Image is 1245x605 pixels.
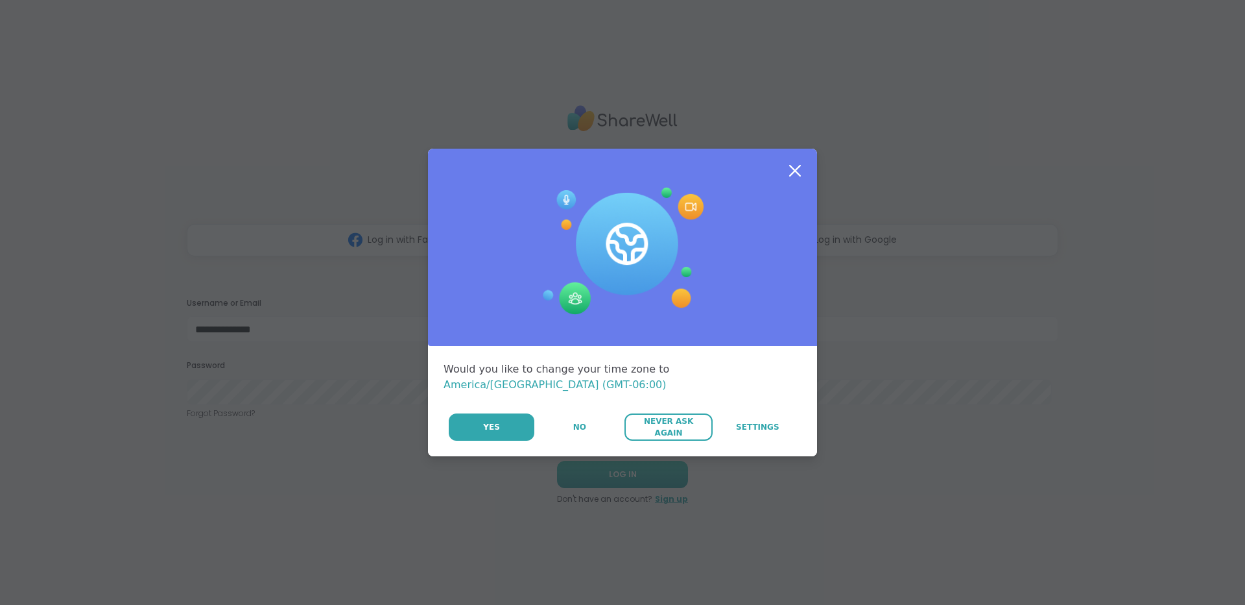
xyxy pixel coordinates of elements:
[483,421,500,433] span: Yes
[444,378,667,391] span: America/[GEOGRAPHIC_DATA] (GMT-06:00)
[541,188,704,315] img: Session Experience
[714,414,801,441] a: Settings
[573,421,586,433] span: No
[536,414,623,441] button: No
[631,415,705,439] span: Never Ask Again
[444,362,801,393] div: Would you like to change your time zone to
[449,414,534,441] button: Yes
[624,414,712,441] button: Never Ask Again
[736,421,779,433] span: Settings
